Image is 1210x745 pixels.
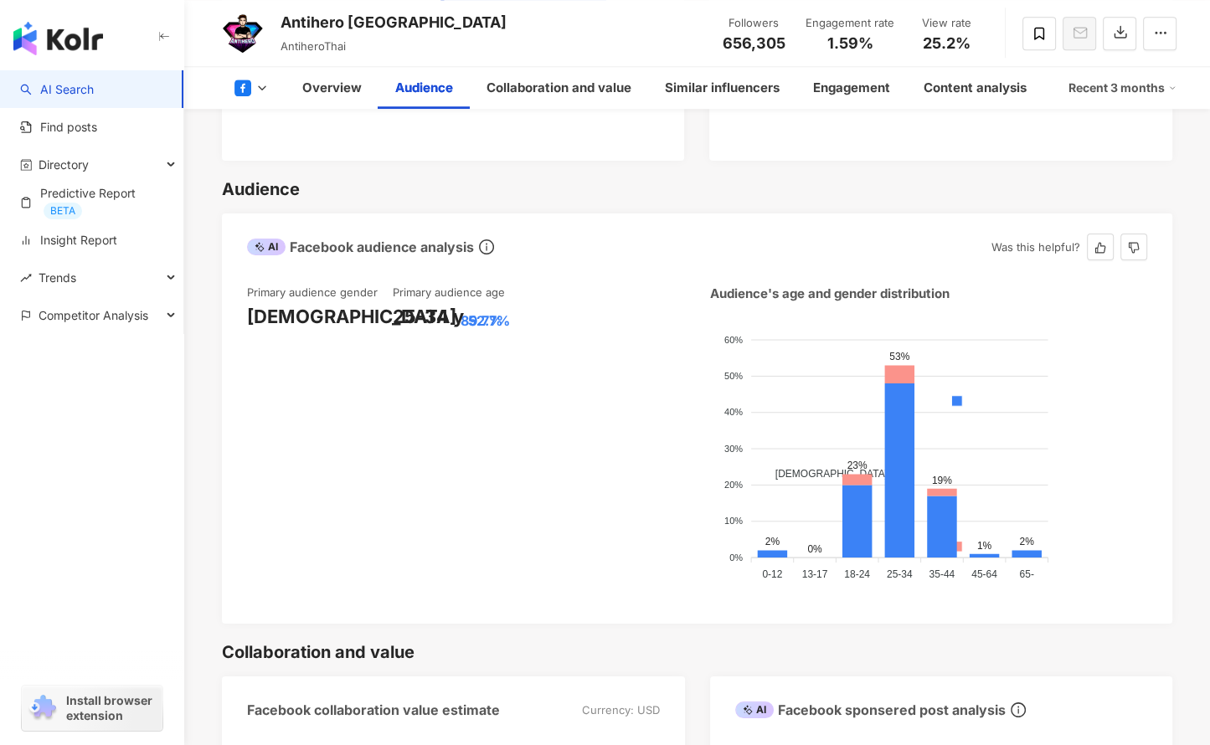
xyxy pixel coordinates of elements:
[923,35,971,52] span: 25.2%
[806,15,894,32] div: Engagement rate
[222,177,300,201] div: Audience
[735,701,774,718] div: AI
[1094,242,1106,254] span: like
[247,304,456,330] div: [DEMOGRAPHIC_DATA]
[393,285,505,300] div: Primary audience age
[247,239,286,255] div: AI
[723,335,742,345] tspan: 60%
[247,701,500,719] div: Facebook collaboration value estimate
[281,12,507,33] div: Antihero [GEOGRAPHIC_DATA]
[218,8,268,59] img: KOL Avatar
[20,272,32,284] span: rise
[762,468,887,480] span: [DEMOGRAPHIC_DATA]
[723,516,742,527] tspan: 10%
[468,311,510,330] div: 52.7%
[844,568,870,580] tspan: 18-24
[247,238,474,256] div: Facebook audience analysis
[476,237,497,257] span: info-circle
[281,39,346,53] span: AntiheroThai
[723,408,742,418] tspan: 40%
[1068,74,1177,101] div: Recent 3 months
[302,78,362,98] div: Overview
[247,285,378,300] div: Primary audience gender
[971,568,997,580] tspan: 45-64
[39,296,148,334] span: Competitor Analysis
[813,78,890,98] div: Engagement
[723,371,742,381] tspan: 50%
[722,15,785,32] div: Followers
[723,34,785,52] span: 656,305
[801,568,827,580] tspan: 13-17
[762,568,782,580] tspan: 0-12
[222,640,414,664] div: Collaboration and value
[27,695,59,722] img: chrome extension
[723,444,742,454] tspan: 30%
[1128,242,1140,254] span: dislike
[924,78,1027,98] div: Content analysis
[1008,700,1028,720] span: info-circle
[827,35,873,52] span: 1.59%
[20,185,170,219] a: Predictive ReportBETA
[729,552,743,563] tspan: 0%
[723,480,742,490] tspan: 20%
[393,304,464,330] div: 25-34 y
[929,568,955,580] tspan: 35-44
[582,702,660,717] div: Currency: USD
[39,259,76,296] span: Trends
[710,285,950,302] div: Audience's age and gender distribution
[735,701,1006,719] div: Facebook sponsered post analysis
[20,81,94,98] a: searchAI Search
[665,78,780,98] div: Similar influencers
[991,234,1080,259] div: Was this helpful?
[395,78,453,98] div: Audience
[66,693,157,723] span: Install browser extension
[886,568,912,580] tspan: 25-34
[914,15,978,32] div: View rate
[13,22,103,55] img: logo
[20,119,97,136] a: Find posts
[1019,568,1033,580] tspan: 65-
[22,686,162,731] a: chrome extensionInstall browser extension
[39,146,89,183] span: Directory
[487,78,631,98] div: Collaboration and value
[20,232,117,249] a: Insight Report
